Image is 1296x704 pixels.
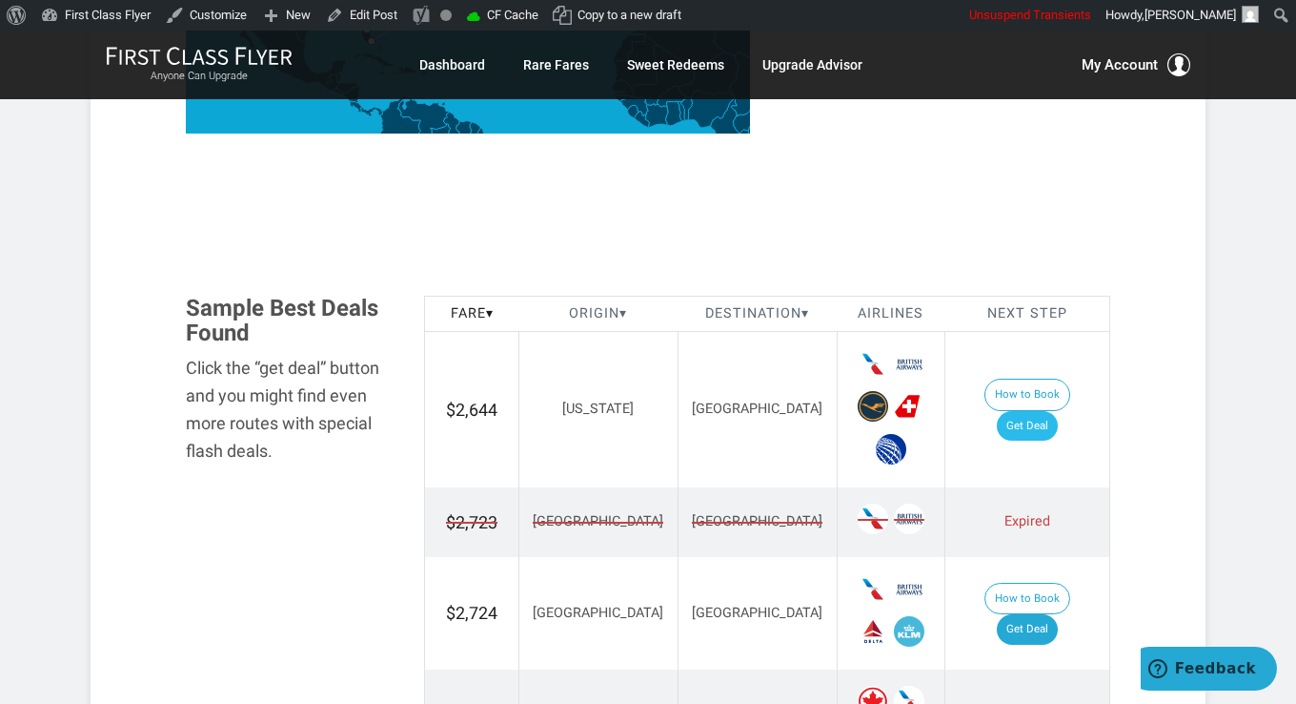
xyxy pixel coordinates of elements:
[486,305,494,321] span: ▾
[711,94,739,137] path: Cameroon
[443,112,462,138] path: Guyana
[984,379,1070,411] button: How to Book
[1082,53,1158,76] span: My Account
[1004,513,1050,529] span: Expired
[533,512,663,532] span: [GEOGRAPHIC_DATA]
[894,616,924,647] span: KLM
[446,603,497,623] span: $2,724
[692,401,822,417] span: [GEOGRAPHIC_DATA]
[858,391,888,422] span: Lufthansa
[397,97,449,141] path: Venezuela
[562,401,634,417] span: [US_STATE]
[688,91,734,128] path: Nigeria
[984,583,1070,615] button: How to Book
[876,434,906,465] span: United
[441,102,445,106] path: Trinidad and Tobago
[106,46,293,66] img: First Class Flyer
[419,48,485,82] a: Dashboard
[425,296,519,332] th: Fare
[681,97,693,121] path: Benin
[446,400,497,420] span: $2,644
[997,614,1058,645] a: Get Deal
[1082,53,1190,76] button: My Account
[519,296,678,332] th: Origin
[361,107,383,116] path: Panama
[894,574,924,605] span: British Airways
[456,121,472,137] path: Suriname
[858,616,888,647] span: Delta Airlines
[762,48,862,82] a: Upgrade Advisor
[894,504,924,534] span: British Airways
[858,504,888,534] span: American Airlines
[615,95,626,101] path: Guinea-Bissau
[523,48,589,82] a: Rare Fares
[665,101,681,126] path: Ghana
[678,296,837,332] th: Destination
[1141,647,1277,694] iframe: Opens a widget where you can find more information
[944,296,1109,332] th: Next Step
[635,112,650,128] path: Liberia
[692,605,822,621] span: [GEOGRAPHIC_DATA]
[997,411,1058,442] a: Get Deal
[627,105,638,117] path: Sierra Leone
[186,296,395,346] h3: Sample Best Deals Found
[678,102,685,122] path: Togo
[446,510,497,535] span: $2,723
[533,605,663,621] span: [GEOGRAPHIC_DATA]
[627,48,724,82] a: Sweet Redeems
[692,512,822,532] span: [GEOGRAPHIC_DATA]
[801,305,809,321] span: ▾
[837,296,944,332] th: Airlines
[186,355,395,465] div: Click the “get deal” button and you might find even more routes with special flash deals.
[350,101,363,113] path: Costa Rica
[894,349,924,380] span: British Airways
[645,104,668,128] path: Côte d'Ivoire
[969,8,1091,22] span: Unsuspend Transients
[470,122,480,136] path: French Guiana
[376,96,423,160] path: Colombia
[1144,8,1236,22] span: [PERSON_NAME]
[858,349,888,380] span: American Airlines
[106,46,293,84] a: First Class FlyerAnyone Can Upgrade
[619,305,627,321] span: ▾
[894,391,924,422] span: Swiss
[858,574,888,605] span: American Airlines
[106,70,293,83] small: Anyone Can Upgrade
